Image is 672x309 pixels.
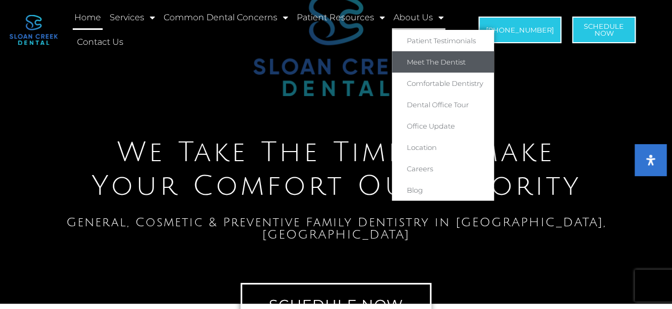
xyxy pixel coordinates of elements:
a: Home [73,5,103,30]
a: Office Update [392,115,494,137]
a: [PHONE_NUMBER] [478,17,561,43]
a: About Us [392,5,445,30]
ul: About Us [392,30,494,201]
a: Patient Testimonials [392,30,494,51]
a: Services [108,5,157,30]
h2: We Take The Time To Make Your Comfort Our Priority [5,136,667,203]
a: Common Dental Concerns [162,5,290,30]
a: Careers [392,158,494,179]
a: Dental Office Tour [392,94,494,115]
img: logo [10,15,58,45]
span: [PHONE_NUMBER] [486,27,554,34]
a: Meet The Dentist [392,51,494,73]
h1: General, Cosmetic & Preventive Family Dentistry in [GEOGRAPHIC_DATA], [GEOGRAPHIC_DATA] [5,216,667,241]
a: Contact Us [75,30,125,54]
a: ScheduleNow [572,17,636,43]
a: Location [392,137,494,158]
button: Open Accessibility Panel [635,144,667,176]
nav: Menu [73,5,461,54]
a: Blog [392,179,494,201]
span: Schedule Now [584,23,624,37]
a: Patient Resources [295,5,387,30]
a: Comfortable Dentistry [392,73,494,94]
